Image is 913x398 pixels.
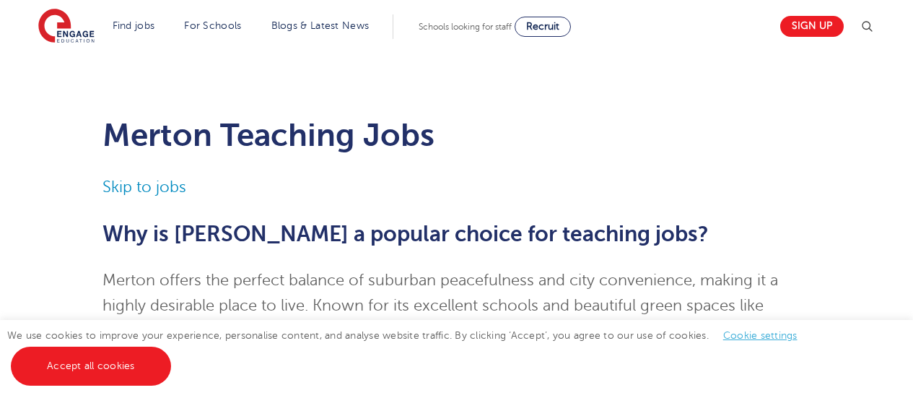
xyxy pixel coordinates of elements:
a: Recruit [515,17,571,37]
a: Accept all cookies [11,347,171,386]
span: Why is [PERSON_NAME] a popular choice for teaching jobs? [102,222,709,246]
a: Find jobs [113,20,155,31]
span: We use cookies to improve your experience, personalise content, and analyse website traffic. By c... [7,330,812,371]
a: For Schools [184,20,241,31]
a: Sign up [780,16,844,37]
a: Cookie settings [723,330,798,341]
a: Skip to jobs [102,178,186,196]
a: Blogs & Latest News [271,20,370,31]
span: Schools looking for staff [419,22,512,32]
h1: Merton Teaching Jobs [102,117,811,153]
span: Recruit [526,21,559,32]
img: Engage Education [38,9,95,45]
